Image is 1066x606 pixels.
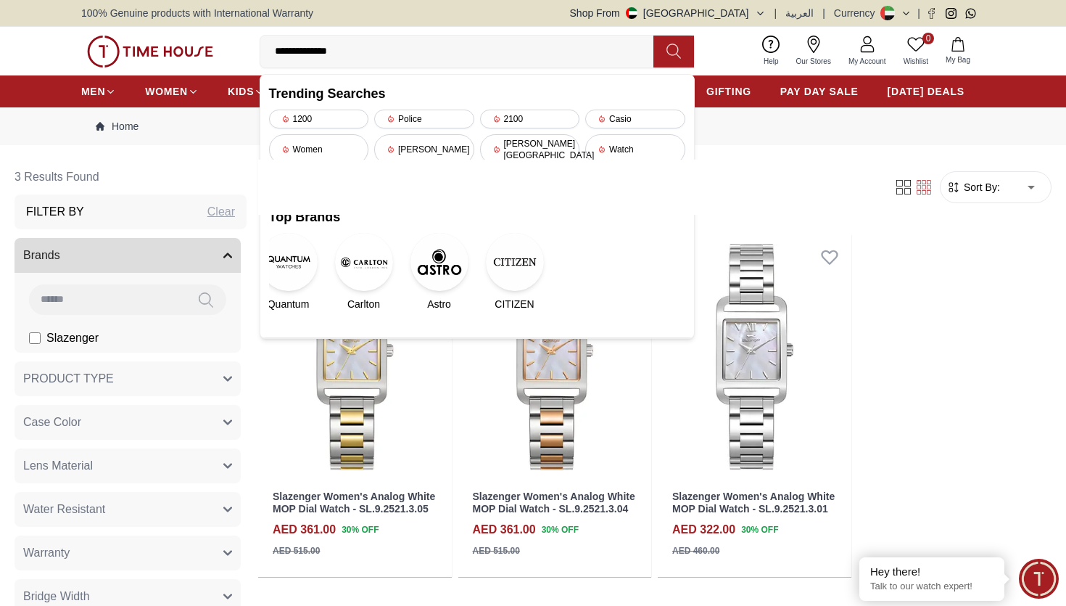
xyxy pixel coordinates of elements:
[23,501,105,518] span: Water Resistant
[81,84,105,99] span: MEN
[269,134,369,165] div: Women
[268,297,310,311] span: Quantum
[473,521,536,539] h4: AED 361.00
[96,119,139,134] a: Home
[542,523,579,536] span: 30 % OFF
[15,361,241,396] button: PRODUCT TYPE
[706,78,751,105] a: GIFTING
[922,33,934,44] span: 0
[870,565,993,579] div: Hey there!
[888,84,964,99] span: [DATE] DEALS
[785,6,814,20] button: العربية
[23,457,93,475] span: Lens Material
[780,78,859,105] a: PAY DAY SALE
[29,332,41,344] input: Slazenger
[758,56,785,67] span: Help
[495,233,534,311] a: CITIZENCITIZEN
[269,207,685,227] h2: Top Brands
[260,233,318,291] img: Quantum
[228,78,265,105] a: KIDS
[46,329,99,347] span: Slazenger
[23,370,114,388] span: PRODUCT TYPE
[145,84,188,99] span: WOMEN
[15,238,241,273] button: Brands
[480,134,580,165] div: [PERSON_NAME][GEOGRAPHIC_DATA]
[570,6,766,20] button: Shop From[GEOGRAPHIC_DATA]
[480,110,580,128] div: 2100
[15,536,241,570] button: Warranty
[269,110,369,128] div: 1200
[917,6,920,20] span: |
[937,34,979,68] button: My Bag
[870,581,993,593] p: Talk to our watch expert!
[672,544,719,557] div: AED 460.00
[15,449,241,483] button: Lens Material
[15,405,241,440] button: Case Color
[672,491,835,515] a: Slazenger Women's Analog White MOP Dial Watch - SL.9.2521.3.01
[347,297,380,311] span: Carlton
[374,110,474,128] div: Police
[410,233,468,291] img: Astro
[258,235,452,479] img: Slazenger Women's Analog White MOP Dial Watch - SL.9.2521.3.05
[23,414,81,431] span: Case Color
[473,491,635,515] a: Slazenger Women's Analog White MOP Dial Watch - SL.9.2521.3.04
[145,78,199,105] a: WOMEN
[269,83,685,104] h2: Trending Searches
[672,521,735,539] h4: AED 322.00
[273,491,435,515] a: Slazenger Women's Analog White MOP Dial Watch - SL.9.2521.3.05
[23,247,60,264] span: Brands
[374,134,474,165] div: [PERSON_NAME]
[87,36,213,67] img: ...
[843,56,892,67] span: My Account
[269,233,308,311] a: QuantumQuantum
[81,107,985,145] nav: Breadcrumb
[774,6,777,20] span: |
[228,84,254,99] span: KIDS
[1019,559,1059,599] div: Chat Widget
[23,544,70,562] span: Warranty
[26,203,84,221] h3: Filter By
[342,523,379,536] span: 30 % OFF
[15,492,241,527] button: Water Resistant
[585,110,685,128] div: Casio
[81,6,313,20] span: 100% Genuine products with International Warranty
[81,78,116,105] a: MEN
[790,56,837,67] span: Our Stores
[495,297,534,311] span: CITIZEN
[273,521,336,539] h4: AED 361.00
[706,84,751,99] span: GIFTING
[344,233,384,311] a: CarltonCarlton
[458,235,652,479] img: Slazenger Women's Analog White MOP Dial Watch - SL.9.2521.3.04
[585,134,685,165] div: Watch
[626,7,637,19] img: United Arab Emirates
[486,233,544,291] img: CITIZEN
[23,588,90,605] span: Bridge Width
[940,54,976,65] span: My Bag
[898,56,934,67] span: Wishlist
[926,8,937,19] a: Facebook
[822,6,825,20] span: |
[420,233,459,311] a: AstroAstro
[788,33,840,70] a: Our Stores
[888,78,964,105] a: [DATE] DEALS
[658,235,851,479] img: Slazenger Women's Analog White MOP Dial Watch - SL.9.2521.3.01
[965,8,976,19] a: Whatsapp
[335,233,393,291] img: Carlton
[780,84,859,99] span: PAY DAY SALE
[207,203,235,221] div: Clear
[834,6,881,20] div: Currency
[741,523,778,536] span: 30 % OFF
[946,8,956,19] a: Instagram
[427,297,451,311] span: Astro
[895,33,937,70] a: 0Wishlist
[961,180,1000,195] span: Sort By:
[15,160,247,195] h6: 3 Results Found
[755,33,788,70] a: Help
[273,544,320,557] div: AED 515.00
[473,544,520,557] div: AED 515.00
[946,180,1000,195] button: Sort By:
